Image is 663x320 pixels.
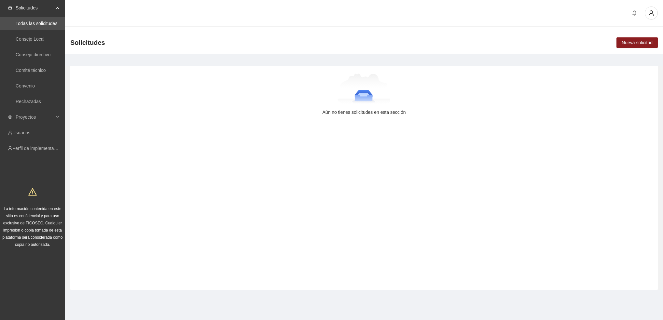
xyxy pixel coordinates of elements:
[629,8,640,18] button: bell
[8,6,12,10] span: inbox
[16,36,45,42] a: Consejo Local
[16,21,57,26] a: Todas las solicitudes
[16,99,41,104] a: Rechazadas
[16,1,54,14] span: Solicitudes
[70,37,105,48] span: Solicitudes
[645,7,658,20] button: user
[12,146,63,151] a: Perfil de implementadora
[616,37,658,48] button: Nueva solicitud
[338,73,391,106] img: Aún no tienes solicitudes en esta sección
[16,68,46,73] a: Comité técnico
[81,109,647,116] div: Aún no tienes solicitudes en esta sección
[645,10,657,16] span: user
[622,39,653,46] span: Nueva solicitud
[12,130,30,135] a: Usuarios
[16,111,54,124] span: Proyectos
[629,10,639,16] span: bell
[16,52,50,57] a: Consejo directivo
[28,188,37,196] span: warning
[16,83,35,88] a: Convenio
[3,207,63,247] span: La información contenida en este sitio es confidencial y para uso exclusivo de FICOSEC. Cualquier...
[8,115,12,119] span: eye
